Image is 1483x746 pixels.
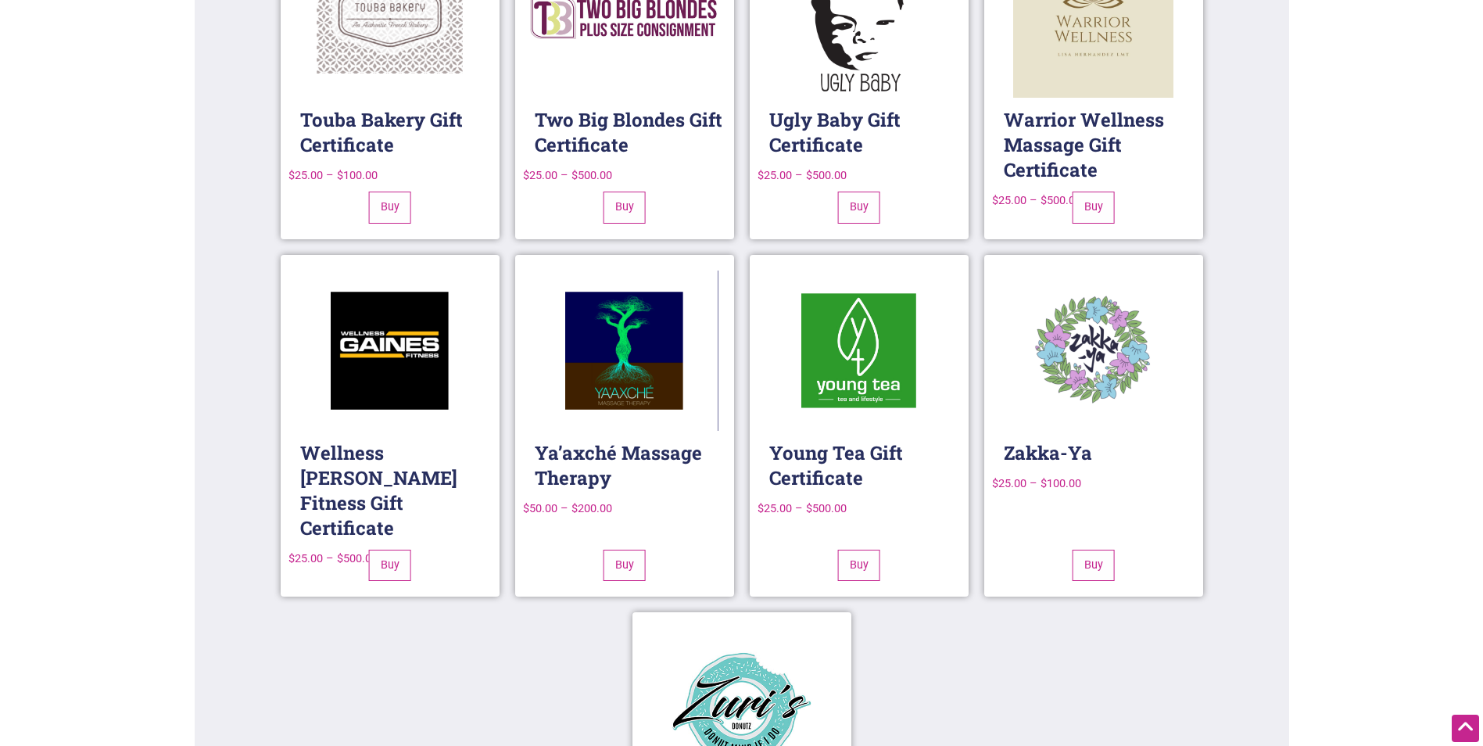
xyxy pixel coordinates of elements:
[837,192,880,224] a: Select options for “Ugly Baby Gift Certificate”
[288,271,492,568] a: Wellness [PERSON_NAME] Fitness Gift Certificate
[806,501,812,515] span: $
[337,168,378,182] bdi: 100.00
[758,501,792,515] bdi: 25.00
[992,193,998,207] span: $
[368,550,411,582] a: Select options for “Wellness Gaines Fitness Gift Certificate”
[1041,476,1081,490] bdi: 100.00
[603,550,646,582] a: Select options for “Ya'axché Massage Therapy”
[769,431,961,500] h2: Young Tea Gift Certificate
[288,168,295,182] span: $
[992,271,1195,493] a: Zakka-Ya
[535,98,726,167] h2: Two Big Blondes Gift Certificate
[758,501,764,515] span: $
[288,168,323,182] bdi: 25.00
[368,192,411,224] a: Select options for “Touba Bakery Gift Certificate”
[1030,193,1037,207] span: –
[992,476,1026,490] bdi: 25.00
[758,271,961,518] a: Young Tea Gift Certificate
[1072,192,1115,224] a: Select options for “Warrior Wellness Massage Gift Certificate”
[337,551,378,565] bdi: 500.00
[1004,98,1195,192] h2: Warrior Wellness Massage Gift Certificate
[300,431,492,550] h2: Wellness [PERSON_NAME] Fitness Gift Certificate
[571,168,612,182] bdi: 500.00
[806,168,847,182] bdi: 500.00
[571,501,612,515] bdi: 200.00
[300,98,492,167] h2: Touba Bakery Gift Certificate
[1004,431,1195,475] h2: Zakka-Ya
[523,271,726,518] a: Ya’axché Massage Therapy
[288,551,323,565] bdi: 25.00
[758,168,764,182] span: $
[795,168,803,182] span: –
[530,271,718,431] img: Ya’axché Massage Therapy
[523,168,529,182] span: $
[296,271,484,431] img: Wellness Gaines Fitness
[806,501,847,515] bdi: 500.00
[1030,476,1037,490] span: –
[999,271,1187,431] img: Zakka-Ya
[992,193,1026,207] bdi: 25.00
[795,501,803,515] span: –
[1452,715,1479,742] div: Scroll Back to Top
[337,551,343,565] span: $
[837,550,880,582] a: Select options for “Young Tea Gift Certificate”
[806,168,812,182] span: $
[758,168,792,182] bdi: 25.00
[523,501,529,515] span: $
[765,271,953,431] img: Young Tea gift certificates
[523,501,557,515] bdi: 50.00
[1041,193,1081,207] bdi: 500.00
[603,192,646,224] a: Select options for “Two Big Blondes Gift Certificate”
[326,551,334,565] span: –
[337,168,343,182] span: $
[561,501,568,515] span: –
[288,551,295,565] span: $
[769,98,961,167] h2: Ugly Baby Gift Certificate
[992,476,998,490] span: $
[571,501,578,515] span: $
[326,168,334,182] span: –
[1041,476,1047,490] span: $
[1041,193,1047,207] span: $
[523,168,557,182] bdi: 25.00
[561,168,568,182] span: –
[571,168,578,182] span: $
[1072,550,1115,582] a: Select options for “Zakka-Ya”
[535,431,726,500] h2: Ya’axché Massage Therapy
